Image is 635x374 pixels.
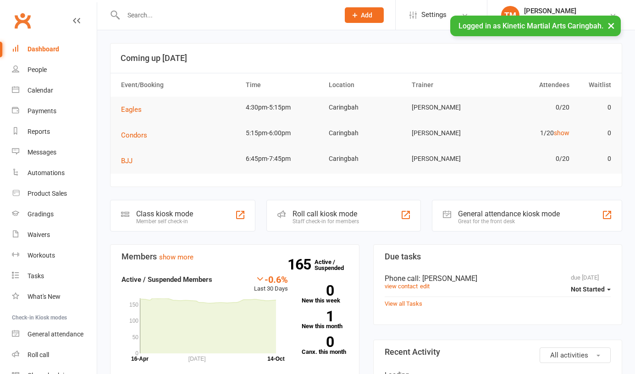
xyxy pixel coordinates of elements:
td: 0 [574,122,615,144]
span: : [PERSON_NAME] [419,274,477,283]
a: 0New this week [302,285,348,303]
div: Gradings [28,210,54,218]
a: Product Sales [12,183,97,204]
div: General attendance [28,330,83,338]
span: Settings [421,5,447,25]
button: × [603,16,619,35]
span: Logged in as Kinetic Martial Arts Caringbah. [458,22,603,30]
th: Attendees [491,73,574,97]
a: show more [159,253,193,261]
a: Workouts [12,245,97,266]
div: Staff check-in for members [293,218,359,225]
a: View all Tasks [385,300,422,307]
h3: Recent Activity [385,347,611,357]
div: Calendar [28,87,53,94]
button: All activities [540,347,611,363]
a: Clubworx [11,9,34,32]
td: 0 [574,148,615,170]
div: Great for the front desk [458,218,560,225]
div: Workouts [28,252,55,259]
div: Kinetic Martial Arts Caringbah [524,15,609,23]
span: All activities [550,351,588,359]
th: Location [325,73,408,97]
button: Not Started [571,281,611,297]
span: BJJ [121,157,133,165]
div: Reports [28,128,50,135]
td: 0/20 [491,148,574,170]
div: Messages [28,148,56,156]
h3: Due tasks [385,252,611,261]
div: Last 30 Days [254,274,288,294]
a: General attendance kiosk mode [12,324,97,345]
div: [PERSON_NAME] [524,7,609,15]
a: Calendar [12,80,97,101]
button: Condors [121,130,154,141]
a: 0Canx. this month [302,336,348,355]
div: TM [501,6,519,24]
th: Trainer [408,73,491,97]
button: BJJ [121,155,139,166]
h3: Coming up [DATE] [121,54,612,63]
td: 0/20 [491,97,574,118]
td: 5:15pm-6:00pm [242,122,325,144]
div: Tasks [28,272,44,280]
span: Add [361,11,372,19]
div: What's New [28,293,61,300]
div: Member self check-in [136,218,193,225]
span: Not Started [571,286,605,293]
a: 1New this month [302,311,348,329]
div: Automations [28,169,65,176]
span: Eagles [121,105,142,114]
td: [PERSON_NAME] [408,122,491,144]
div: General attendance kiosk mode [458,209,560,218]
td: [PERSON_NAME] [408,148,491,170]
input: Search... [121,9,333,22]
h3: Members [121,252,348,261]
td: [PERSON_NAME] [408,97,491,118]
a: show [554,129,569,137]
a: 165Active / Suspended [315,252,355,278]
div: Waivers [28,231,50,238]
button: Add [345,7,384,23]
div: Roll call kiosk mode [293,209,359,218]
a: view contact [385,283,418,290]
th: Time [242,73,325,97]
a: Messages [12,142,97,163]
a: Reports [12,121,97,142]
div: Roll call [28,351,49,358]
span: Condors [121,131,147,139]
td: Caringbah [325,122,408,144]
div: Class kiosk mode [136,209,193,218]
div: Product Sales [28,190,67,197]
div: Payments [28,107,56,115]
td: 1/20 [491,122,574,144]
th: Event/Booking [117,73,242,97]
td: 4:30pm-5:15pm [242,97,325,118]
div: People [28,66,47,73]
a: Dashboard [12,39,97,60]
a: What's New [12,286,97,307]
td: 6:45pm-7:45pm [242,148,325,170]
th: Waitlist [574,73,615,97]
strong: 0 [302,335,334,349]
div: Phone call [385,274,611,283]
td: Caringbah [325,97,408,118]
a: Waivers [12,225,97,245]
a: Gradings [12,204,97,225]
div: Dashboard [28,45,59,53]
a: edit [420,283,430,290]
button: Eagles [121,104,148,115]
strong: 165 [287,258,315,271]
strong: Active / Suspended Members [121,275,212,284]
strong: 1 [302,309,334,323]
a: Tasks [12,266,97,286]
a: Roll call [12,345,97,365]
td: Caringbah [325,148,408,170]
td: 0 [574,97,615,118]
strong: 0 [302,284,334,297]
a: People [12,60,97,80]
div: -0.6% [254,274,288,284]
a: Payments [12,101,97,121]
a: Automations [12,163,97,183]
